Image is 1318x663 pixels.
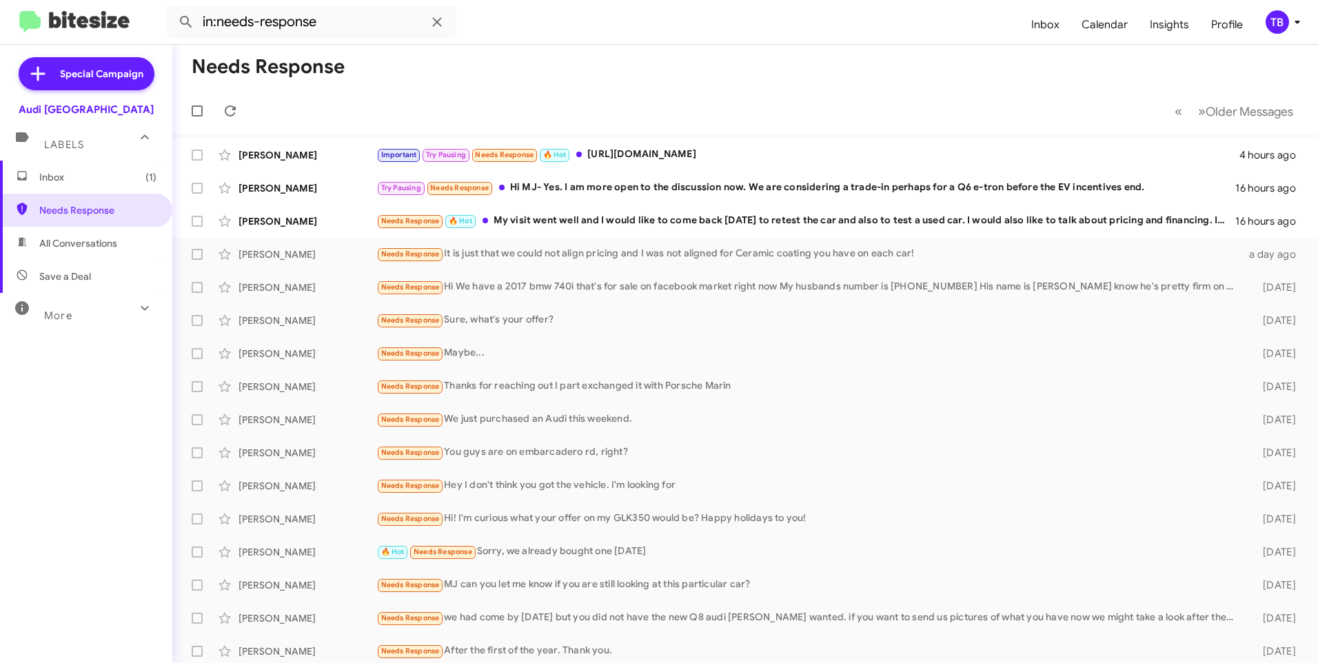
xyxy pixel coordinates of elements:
[1235,181,1307,195] div: 16 hours ago
[376,411,1241,427] div: We just purchased an Audi this weekend.
[239,280,376,294] div: [PERSON_NAME]
[414,547,472,556] span: Needs Response
[449,216,472,225] span: 🔥 Hot
[167,6,456,39] input: Search
[239,347,376,360] div: [PERSON_NAME]
[376,246,1241,262] div: It is just that we could not align pricing and I was not aligned for Ceramic coating you have on ...
[239,413,376,427] div: [PERSON_NAME]
[376,610,1241,626] div: we had come by [DATE] but you did not have the new Q8 audi [PERSON_NAME] wanted. if you want to s...
[381,216,440,225] span: Needs Response
[381,283,440,292] span: Needs Response
[1241,380,1307,394] div: [DATE]
[376,312,1241,328] div: Sure, what's your offer?
[1241,347,1307,360] div: [DATE]
[1241,578,1307,592] div: [DATE]
[376,213,1235,229] div: My visit went well and I would like to come back [DATE] to retest the car and also to test a used...
[1020,5,1071,45] a: Inbox
[1175,103,1182,120] span: «
[1266,10,1289,34] div: TB
[1190,97,1301,125] button: Next
[1241,644,1307,658] div: [DATE]
[376,577,1241,593] div: MJ can you let me know if you are still looking at this particular car?
[381,316,440,325] span: Needs Response
[44,309,72,322] span: More
[239,446,376,460] div: [PERSON_NAME]
[376,345,1241,361] div: Maybe...
[376,643,1241,659] div: After the first of the year. Thank you.
[381,415,440,424] span: Needs Response
[381,349,440,358] span: Needs Response
[192,56,345,78] h1: Needs Response
[239,214,376,228] div: [PERSON_NAME]
[1167,97,1301,125] nav: Page navigation example
[39,236,117,250] span: All Conversations
[376,511,1241,527] div: Hi! I'm curious what your offer on my GLK350 would be? Happy holidays to you!
[239,380,376,394] div: [PERSON_NAME]
[430,183,489,192] span: Needs Response
[60,67,143,81] span: Special Campaign
[39,170,156,184] span: Inbox
[239,148,376,162] div: [PERSON_NAME]
[239,479,376,493] div: [PERSON_NAME]
[381,249,440,258] span: Needs Response
[543,150,567,159] span: 🔥 Hot
[39,269,91,283] span: Save a Deal
[376,445,1241,460] div: You guys are on embarcadero rd, right?
[376,147,1239,163] div: [URL][DOMAIN_NAME]
[239,247,376,261] div: [PERSON_NAME]
[239,644,376,658] div: [PERSON_NAME]
[1241,446,1307,460] div: [DATE]
[1139,5,1200,45] a: Insights
[381,580,440,589] span: Needs Response
[1241,247,1307,261] div: a day ago
[1239,148,1307,162] div: 4 hours ago
[376,378,1241,394] div: Thanks for reaching out I part exchanged it with Porsche Marin
[1200,5,1254,45] a: Profile
[1241,545,1307,559] div: [DATE]
[1241,611,1307,625] div: [DATE]
[376,279,1241,295] div: Hi We have a 2017 bmw 740i that's for sale on facebook market right now My husbands number is [PH...
[1241,479,1307,493] div: [DATE]
[1241,512,1307,526] div: [DATE]
[239,545,376,559] div: [PERSON_NAME]
[381,382,440,391] span: Needs Response
[239,578,376,592] div: [PERSON_NAME]
[19,57,154,90] a: Special Campaign
[376,180,1235,196] div: Hi MJ- Yes. I am more open to the discussion now. We are considering a trade-in perhaps for a Q6 ...
[239,181,376,195] div: [PERSON_NAME]
[1198,103,1206,120] span: »
[1241,413,1307,427] div: [DATE]
[44,139,84,151] span: Labels
[381,448,440,457] span: Needs Response
[39,203,156,217] span: Needs Response
[381,481,440,490] span: Needs Response
[239,314,376,327] div: [PERSON_NAME]
[475,150,534,159] span: Needs Response
[381,646,440,655] span: Needs Response
[1071,5,1139,45] a: Calendar
[1166,97,1190,125] button: Previous
[1235,214,1307,228] div: 16 hours ago
[1241,280,1307,294] div: [DATE]
[426,150,466,159] span: Try Pausing
[1254,10,1303,34] button: TB
[381,547,405,556] span: 🔥 Hot
[145,170,156,184] span: (1)
[1206,104,1293,119] span: Older Messages
[239,512,376,526] div: [PERSON_NAME]
[1241,314,1307,327] div: [DATE]
[381,514,440,523] span: Needs Response
[376,544,1241,560] div: Sorry, we already bought one [DATE]
[19,103,154,116] div: Audi [GEOGRAPHIC_DATA]
[376,478,1241,493] div: Hey I don't think you got the vehicle. I'm looking for
[239,611,376,625] div: [PERSON_NAME]
[381,183,421,192] span: Try Pausing
[381,613,440,622] span: Needs Response
[381,150,417,159] span: Important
